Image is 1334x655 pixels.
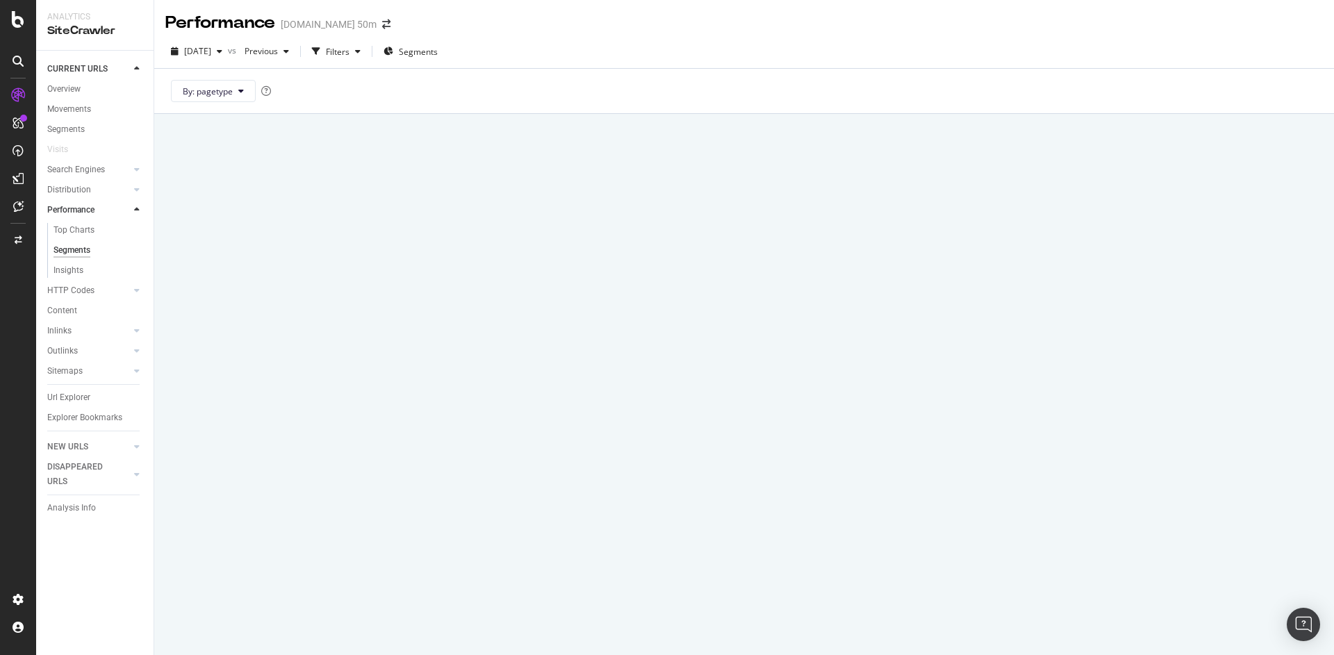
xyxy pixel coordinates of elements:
[47,183,91,197] div: Distribution
[399,46,438,58] span: Segments
[326,46,349,58] div: Filters
[47,324,130,338] a: Inlinks
[47,183,130,197] a: Distribution
[47,283,130,298] a: HTTP Codes
[47,102,91,117] div: Movements
[47,324,72,338] div: Inlinks
[47,163,105,177] div: Search Engines
[47,163,130,177] a: Search Engines
[47,501,96,515] div: Analysis Info
[47,283,94,298] div: HTTP Codes
[47,304,144,318] a: Content
[47,440,130,454] a: NEW URLS
[239,40,295,63] button: Previous
[47,411,122,425] div: Explorer Bookmarks
[183,85,233,97] span: By: pagetype
[171,80,256,102] button: By: pagetype
[47,203,130,217] a: Performance
[47,364,83,379] div: Sitemaps
[53,243,90,258] div: Segments
[184,45,211,57] span: 2025 Oct. 2nd
[165,40,228,63] button: [DATE]
[53,223,94,238] div: Top Charts
[47,411,144,425] a: Explorer Bookmarks
[47,203,94,217] div: Performance
[165,11,275,35] div: Performance
[47,142,82,157] a: Visits
[47,11,142,23] div: Analytics
[239,45,278,57] span: Previous
[228,44,239,56] span: vs
[47,344,78,358] div: Outlinks
[281,17,377,31] div: [DOMAIN_NAME] 50m
[1287,608,1320,641] div: Open Intercom Messenger
[47,344,130,358] a: Outlinks
[47,460,117,489] div: DISAPPEARED URLS
[47,122,144,137] a: Segments
[53,263,144,278] a: Insights
[47,390,90,405] div: Url Explorer
[47,501,144,515] a: Analysis Info
[47,390,144,405] a: Url Explorer
[47,364,130,379] a: Sitemaps
[47,122,85,137] div: Segments
[47,23,142,39] div: SiteCrawler
[47,82,144,97] a: Overview
[47,62,130,76] a: CURRENT URLS
[47,82,81,97] div: Overview
[47,62,108,76] div: CURRENT URLS
[47,304,77,318] div: Content
[53,223,144,238] a: Top Charts
[47,102,144,117] a: Movements
[382,19,390,29] div: arrow-right-arrow-left
[306,40,366,63] button: Filters
[47,460,130,489] a: DISAPPEARED URLS
[53,263,83,278] div: Insights
[47,440,88,454] div: NEW URLS
[378,40,443,63] button: Segments
[47,142,68,157] div: Visits
[53,243,144,258] a: Segments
